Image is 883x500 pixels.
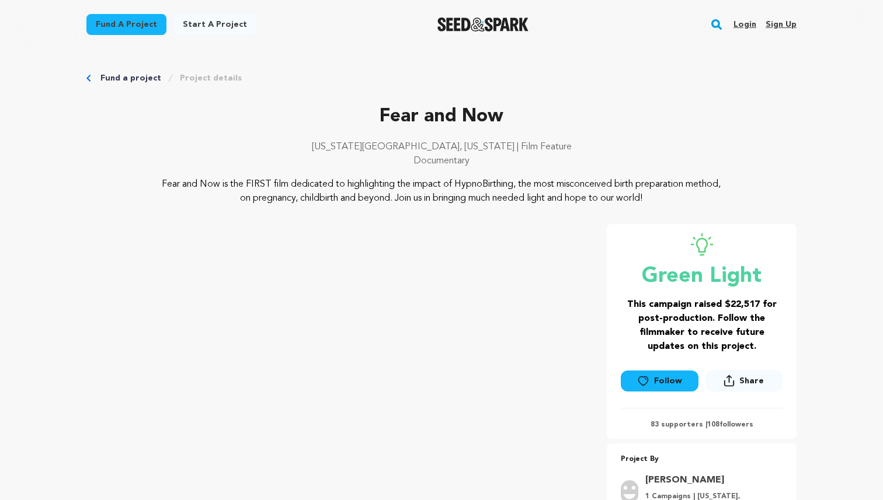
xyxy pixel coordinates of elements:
[705,370,783,396] span: Share
[437,18,529,32] img: Seed&Spark Logo Dark Mode
[437,18,529,32] a: Seed&Spark Homepage
[86,103,797,131] p: Fear and Now
[86,154,797,168] p: Documentary
[86,14,166,35] a: Fund a project
[621,370,698,391] a: Follow
[645,473,776,487] a: Goto Liat Ron profile
[180,72,242,84] a: Project details
[621,453,783,466] p: Project By
[621,265,783,288] p: Green Light
[705,370,783,391] button: Share
[100,72,161,84] a: Fund a project
[621,298,783,354] h3: This campaign raised $22,517 for post-production. Follow the filmmaker to receive future updates ...
[158,177,726,205] p: Fear and Now is the FIRST film dedicated to highlighting the impact of HypnoBirthing, the most mi...
[173,14,256,35] a: Start a project
[766,15,797,34] a: Sign up
[86,72,797,84] div: Breadcrumb
[739,375,764,387] span: Share
[707,421,719,428] span: 108
[621,420,783,429] p: 83 supporters | followers
[733,15,756,34] a: Login
[86,140,797,154] p: [US_STATE][GEOGRAPHIC_DATA], [US_STATE] | Film Feature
